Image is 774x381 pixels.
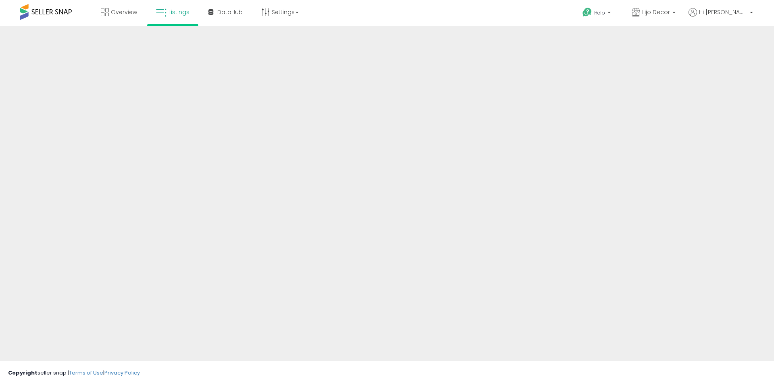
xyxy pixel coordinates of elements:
[582,7,592,17] i: Get Help
[699,8,747,16] span: Hi [PERSON_NAME]
[217,8,243,16] span: DataHub
[642,8,670,16] span: Lijo Decor
[594,9,605,16] span: Help
[111,8,137,16] span: Overview
[576,1,619,26] a: Help
[169,8,189,16] span: Listings
[689,8,753,26] a: Hi [PERSON_NAME]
